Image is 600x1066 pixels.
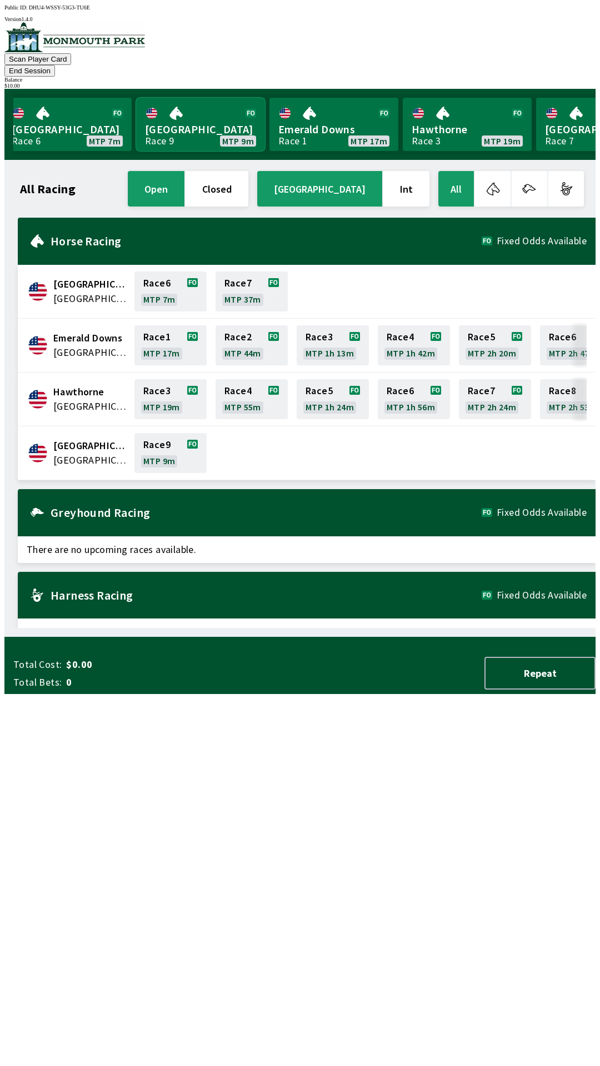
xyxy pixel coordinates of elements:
[497,591,587,600] span: Fixed Odds Available
[216,325,288,365] a: Race2MTP 44m
[549,349,597,358] span: MTP 2h 47m
[66,676,241,689] span: 0
[216,271,288,311] a: Race7MTP 37m
[53,439,128,453] span: Monmouth Park
[224,295,261,304] span: MTP 37m
[12,137,41,145] div: Race 6
[438,171,474,207] button: All
[378,325,450,365] a: Race4MTP 1h 42m
[13,658,62,671] span: Total Cost:
[4,53,71,65] button: Scan Player Card
[18,619,596,645] span: There are no upcoming races available.
[4,16,596,22] div: Version 1.4.0
[51,591,482,600] h2: Harness Racing
[468,386,495,395] span: Race 7
[224,386,252,395] span: Race 4
[484,137,521,145] span: MTP 19m
[4,65,55,77] button: End Session
[4,77,596,83] div: Balance
[378,379,450,419] a: Race6MTP 1h 56m
[216,379,288,419] a: Race4MTP 55m
[351,137,387,145] span: MTP 17m
[224,333,252,341] span: Race 2
[412,137,441,145] div: Race 3
[53,331,128,345] span: Emerald Downs
[51,508,482,517] h2: Greyhound Racing
[66,658,241,671] span: $0.00
[549,333,576,341] span: Race 6
[468,403,516,411] span: MTP 2h 24m
[4,22,145,52] img: venue logo
[468,333,495,341] span: Race 5
[484,657,596,690] button: Repeat
[29,4,90,11] span: DHU4-WSSY-53G3-TU6E
[306,349,354,358] span: MTP 1h 13m
[387,333,414,341] span: Race 4
[143,403,180,411] span: MTP 19m
[13,676,62,689] span: Total Bets:
[143,333,171,341] span: Race 1
[497,508,587,517] span: Fixed Odds Available
[12,122,123,137] span: [GEOGRAPHIC_DATA]
[3,98,132,151] a: [GEOGRAPHIC_DATA]Race 6MTP 7m
[20,184,76,193] h1: All Racing
[459,325,531,365] a: Race5MTP 2h 20m
[269,98,398,151] a: Emerald DownsRace 1MTP 17m
[549,403,597,411] span: MTP 2h 53m
[134,433,207,473] a: Race9MTP 9m
[459,379,531,419] a: Race7MTP 2h 24m
[134,271,207,311] a: Race6MTP 7m
[403,98,532,151] a: HawthorneRace 3MTP 19m
[53,291,128,306] span: United States
[186,171,248,207] button: closed
[53,385,128,399] span: Hawthorne
[545,137,574,145] div: Race 7
[494,667,586,680] span: Repeat
[143,295,175,304] span: MTP 7m
[387,403,435,411] span: MTP 1h 56m
[468,349,516,358] span: MTP 2h 20m
[136,98,265,151] a: [GEOGRAPHIC_DATA]Race 9MTP 9m
[383,171,429,207] button: Int
[387,386,414,395] span: Race 6
[549,386,576,395] span: Race 8
[134,325,207,365] a: Race1MTP 17m
[297,379,369,419] a: Race5MTP 1h 24m
[387,349,435,358] span: MTP 1h 42m
[53,453,128,467] span: United States
[89,137,121,145] span: MTP 7m
[306,403,354,411] span: MTP 1h 24m
[306,333,333,341] span: Race 3
[128,171,184,207] button: open
[4,83,596,89] div: $ 10.00
[224,403,261,411] span: MTP 55m
[224,279,252,288] span: Race 7
[278,137,307,145] div: Race 1
[134,379,207,419] a: Race3MTP 19m
[143,440,171,449] span: Race 9
[53,399,128,414] span: United States
[4,4,596,11] div: Public ID:
[143,349,180,358] span: MTP 17m
[143,386,171,395] span: Race 3
[224,349,261,358] span: MTP 44m
[497,237,587,245] span: Fixed Odds Available
[51,237,482,245] h2: Horse Racing
[278,122,389,137] span: Emerald Downs
[53,345,128,360] span: United States
[53,277,128,291] span: Canterbury Park
[18,536,596,563] span: There are no upcoming races available.
[143,456,175,465] span: MTP 9m
[257,171,382,207] button: [GEOGRAPHIC_DATA]
[143,279,171,288] span: Race 6
[297,325,369,365] a: Race3MTP 1h 13m
[412,122,523,137] span: Hawthorne
[306,386,333,395] span: Race 5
